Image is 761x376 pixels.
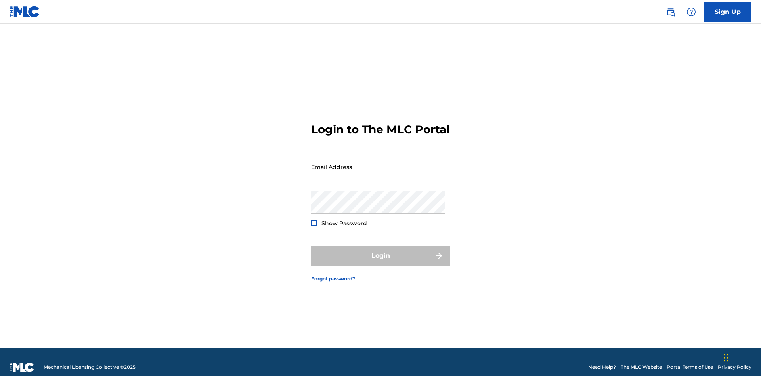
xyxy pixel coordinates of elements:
[10,363,34,372] img: logo
[683,4,699,20] div: Help
[311,275,355,282] a: Forgot password?
[718,364,751,371] a: Privacy Policy
[44,364,136,371] span: Mechanical Licensing Collective © 2025
[724,346,728,370] div: Drag
[321,220,367,227] span: Show Password
[10,6,40,17] img: MLC Logo
[588,364,616,371] a: Need Help?
[663,4,679,20] a: Public Search
[311,123,449,136] h3: Login to The MLC Portal
[686,7,696,17] img: help
[721,338,761,376] iframe: Chat Widget
[667,364,713,371] a: Portal Terms of Use
[621,364,662,371] a: The MLC Website
[704,2,751,22] a: Sign Up
[666,7,675,17] img: search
